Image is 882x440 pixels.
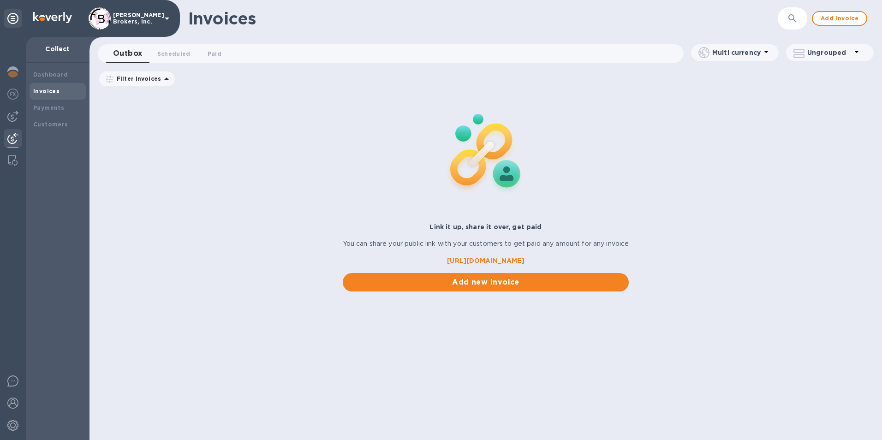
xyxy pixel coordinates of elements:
[33,12,72,23] img: Logo
[188,9,256,28] h1: Invoices
[33,88,60,95] b: Invoices
[113,75,161,83] p: Filter Invoices
[33,104,64,111] b: Payments
[350,277,622,288] span: Add new invoice
[447,257,524,264] b: [URL][DOMAIN_NAME]
[33,44,82,54] p: Collect
[807,48,851,57] p: Ungrouped
[157,49,191,59] span: Scheduled
[33,71,68,78] b: Dashboard
[343,273,629,291] button: Add new invoice
[343,256,629,266] a: [URL][DOMAIN_NAME]
[113,47,143,60] span: Outbox
[712,48,761,57] p: Multi currency
[812,11,867,26] button: Add invoice
[343,239,629,249] p: You can share your public link with your customers to get paid any amount for any invoice
[7,89,18,100] img: Foreign exchange
[343,222,629,232] p: Link it up, share it over, get paid
[820,13,859,24] span: Add invoice
[4,9,22,28] div: Unpin categories
[33,121,68,128] b: Customers
[113,12,159,25] p: [PERSON_NAME] Brokers, Inc.
[208,49,221,59] span: Paid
